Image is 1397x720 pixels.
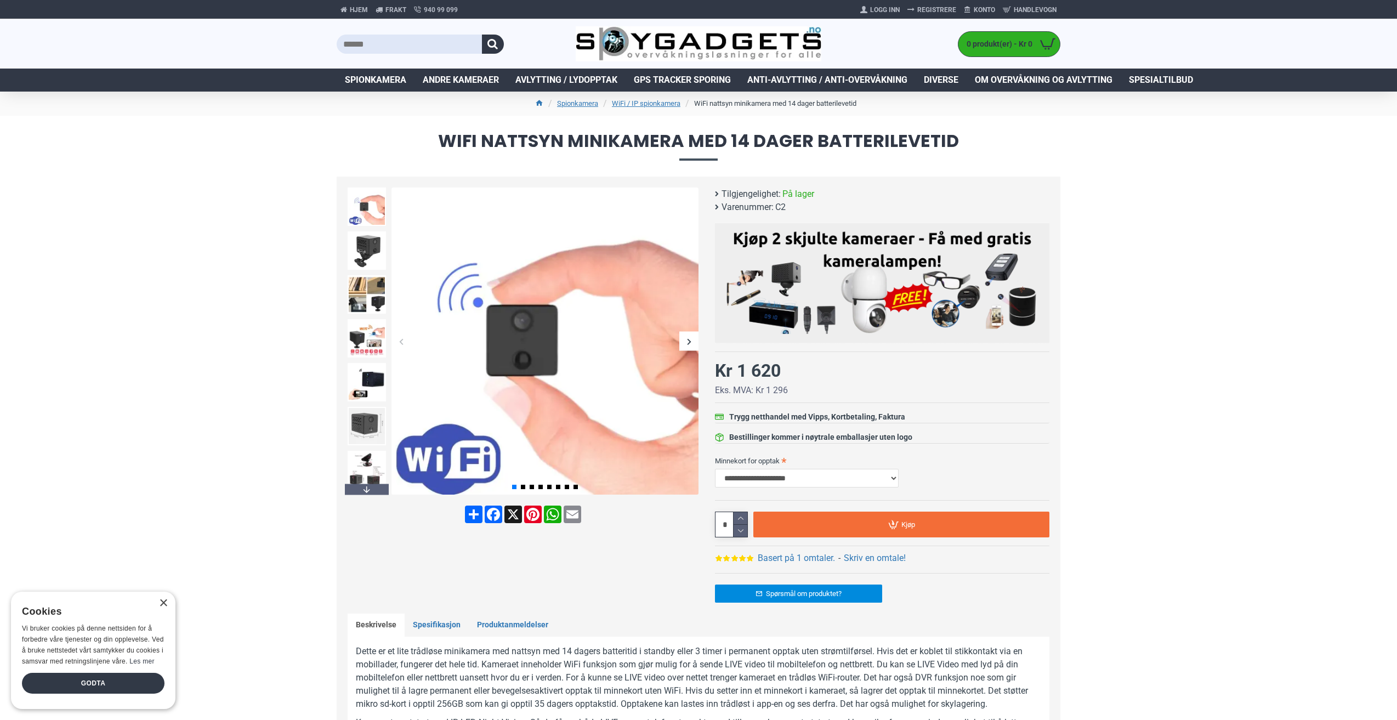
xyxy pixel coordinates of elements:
span: C2 [775,201,786,214]
a: Facebook [484,506,503,523]
span: 940 99 099 [424,5,458,15]
img: WiFi nattsyn minikamera med 14 dager batterilevetid - SpyGadgets.no [348,407,386,445]
div: Kr 1 620 [715,358,781,384]
span: Anti-avlytting / Anti-overvåkning [747,73,907,87]
a: Basert på 1 omtaler. [758,552,835,565]
img: WiFi nattsyn minikamera med 14 dager batterilevetid - SpyGadgets.no [348,188,386,226]
a: Skriv en omtale! [844,552,906,565]
span: Logg Inn [870,5,900,15]
a: Registrere [904,1,960,19]
b: Varenummer: [722,201,774,214]
div: Close [159,599,167,608]
span: Andre kameraer [423,73,499,87]
div: Godta [22,673,164,694]
a: WhatsApp [543,506,563,523]
span: Go to slide 3 [530,485,534,489]
span: Go to slide 8 [573,485,578,489]
span: Registrere [917,5,956,15]
a: GPS Tracker Sporing [626,69,739,92]
span: Go to slide 1 [512,485,516,489]
span: WiFi nattsyn minikamera med 14 dager batterilevetid [337,132,1060,160]
span: Go to slide 6 [556,485,560,489]
a: X [503,506,523,523]
a: Anti-avlytting / Anti-overvåkning [739,69,916,92]
span: Handlevogn [1014,5,1057,15]
a: Spesifikasjon [405,614,469,637]
b: - [838,553,841,563]
span: 0 produkt(er) - Kr 0 [958,38,1035,50]
img: WiFi nattsyn minikamera med 14 dager batterilevetid - SpyGadgets.no [348,319,386,358]
div: Bestillinger kommer i nøytrale emballasjer uten logo [729,432,912,443]
a: Spørsmål om produktet? [715,585,882,603]
a: Spionkamera [337,69,414,92]
span: Vi bruker cookies på denne nettsiden for å forbedre våre tjenester og din opplevelse. Ved å bruke... [22,625,164,665]
span: Go to slide 7 [565,485,569,489]
a: 0 produkt(er) - Kr 0 [958,32,1060,56]
img: Kjøp 2 skjulte kameraer – Få med gratis kameralampe! [723,229,1041,334]
a: Beskrivelse [348,614,405,637]
span: Om overvåkning og avlytting [975,73,1112,87]
span: GPS Tracker Sporing [634,73,731,87]
div: Trygg netthandel med Vipps, Kortbetaling, Faktura [729,411,905,423]
a: Om overvåkning og avlytting [967,69,1121,92]
img: WiFi nattsyn minikamera med 14 dager batterilevetid - SpyGadgets.no [391,188,698,495]
div: Next slide [679,332,698,351]
a: Spesialtilbud [1121,69,1201,92]
a: Produktanmeldelser [469,614,556,637]
div: Previous slide [391,332,411,351]
span: Kjøp [901,521,915,528]
a: WiFi / IP spionkamera [612,98,680,109]
a: Diverse [916,69,967,92]
img: SpyGadgets.no [576,26,822,62]
span: Go to slide 4 [538,485,543,489]
span: Hjem [350,5,368,15]
span: Frakt [385,5,406,15]
div: Cookies [22,600,157,623]
img: WiFi nattsyn minikamera med 14 dager batterilevetid - SpyGadgets.no [348,451,386,489]
span: Go to slide 5 [547,485,552,489]
span: Konto [974,5,995,15]
img: WiFi nattsyn minikamera med 14 dager batterilevetid - SpyGadgets.no [348,275,386,314]
a: Les mer, opens a new window [129,657,154,665]
span: Spionkamera [345,73,406,87]
a: Konto [960,1,999,19]
img: WiFi nattsyn minikamera med 14 dager batterilevetid - SpyGadgets.no [348,231,386,270]
p: Dette er et lite trådløse minikamera med nattsyn med 14 dagers batteritid i standby eller 3 timer... [356,645,1041,711]
a: Pinterest [523,506,543,523]
b: Tilgjengelighet: [722,188,781,201]
a: Logg Inn [856,1,904,19]
span: Spesialtilbud [1129,73,1193,87]
span: Avlytting / Lydopptak [515,73,617,87]
a: Avlytting / Lydopptak [507,69,626,92]
div: Next slide [345,484,389,495]
img: WiFi nattsyn minikamera med 14 dager batterilevetid - SpyGadgets.no [348,363,386,401]
a: Andre kameraer [414,69,507,92]
a: Spionkamera [557,98,598,109]
span: Diverse [924,73,958,87]
span: Go to slide 2 [521,485,525,489]
a: Handlevogn [999,1,1060,19]
a: Share [464,506,484,523]
a: Email [563,506,582,523]
span: På lager [782,188,814,201]
label: Minnekort for opptak [715,452,1049,469]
